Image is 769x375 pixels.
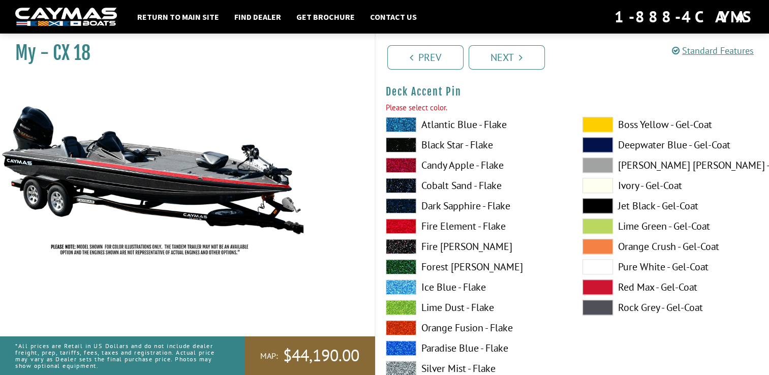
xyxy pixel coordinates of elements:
[15,337,222,374] p: *All prices are Retail in US Dollars and do not include dealer freight, prep, tariffs, fees, taxe...
[291,10,360,23] a: Get Brochure
[582,137,759,152] label: Deepwater Blue - Gel-Coat
[386,158,562,173] label: Candy Apple - Flake
[15,42,349,65] h1: My - CX 18
[386,259,562,274] label: Forest [PERSON_NAME]
[132,10,224,23] a: Return to main site
[386,320,562,335] label: Orange Fusion - Flake
[582,117,759,132] label: Boss Yellow - Gel-Coat
[229,10,286,23] a: Find Dealer
[386,137,562,152] label: Black Star - Flake
[386,198,562,213] label: Dark Sapphire - Flake
[386,85,759,98] h4: Deck Accent Pin
[582,198,759,213] label: Jet Black - Gel-Coat
[386,178,562,193] label: Cobalt Sand - Flake
[614,6,754,28] div: 1-888-4CAYMAS
[386,239,562,254] label: Fire [PERSON_NAME]
[245,336,375,375] a: MAP:$44,190.00
[582,259,759,274] label: Pure White - Gel-Coat
[386,102,759,114] div: Please select color.
[582,178,759,193] label: Ivory - Gel-Coat
[260,351,278,361] span: MAP:
[582,239,759,254] label: Orange Crush - Gel-Coat
[386,340,562,356] label: Paradise Blue - Flake
[386,117,562,132] label: Atlantic Blue - Flake
[582,300,759,315] label: Rock Grey - Gel-Coat
[582,279,759,295] label: Red Max - Gel-Coat
[386,300,562,315] label: Lime Dust - Flake
[582,158,759,173] label: [PERSON_NAME] [PERSON_NAME] - Gel-Coat
[283,345,359,366] span: $44,190.00
[386,279,562,295] label: Ice Blue - Flake
[672,45,754,56] a: Standard Features
[386,218,562,234] label: Fire Element - Flake
[365,10,422,23] a: Contact Us
[15,8,117,26] img: white-logo-c9c8dbefe5ff5ceceb0f0178aa75bf4bb51f6bca0971e226c86eb53dfe498488.png
[469,45,545,70] a: Next
[582,218,759,234] label: Lime Green - Gel-Coat
[387,45,464,70] a: Prev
